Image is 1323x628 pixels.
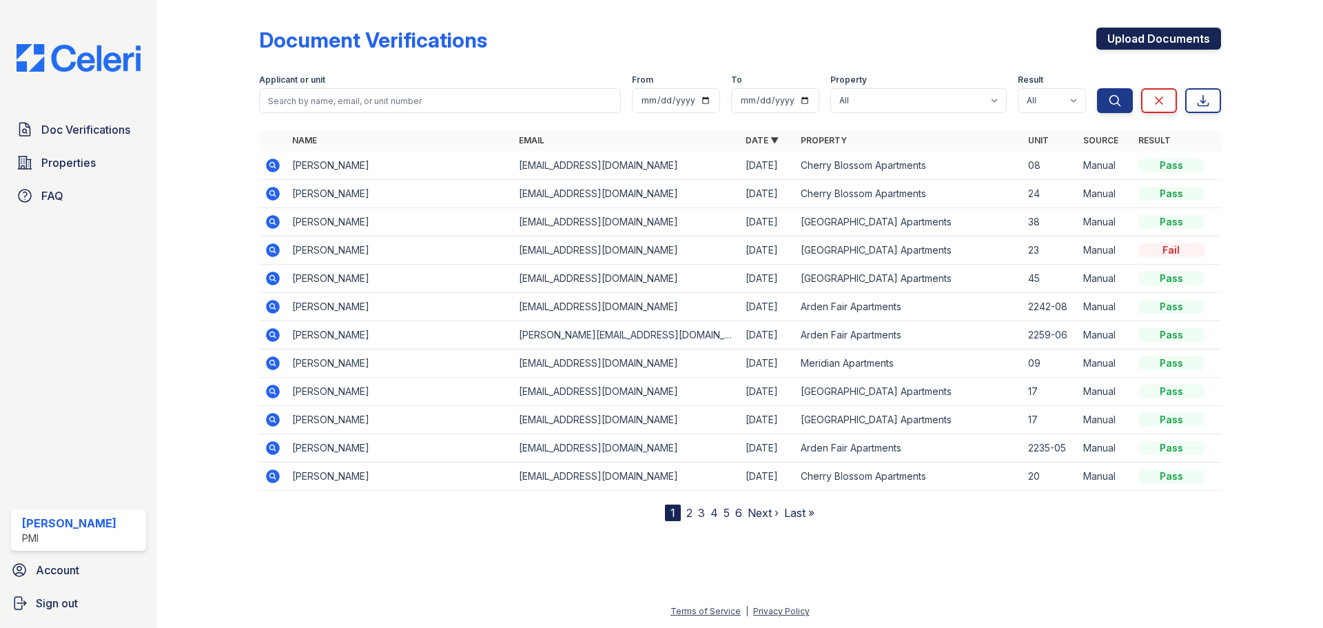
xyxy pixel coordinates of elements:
td: [EMAIL_ADDRESS][DOMAIN_NAME] [513,378,740,406]
input: Search by name, email, or unit number [259,88,621,113]
td: [EMAIL_ADDRESS][DOMAIN_NAME] [513,350,740,378]
div: Pass [1138,300,1204,314]
td: 38 [1023,208,1078,236]
td: Cherry Blossom Apartments [795,180,1022,208]
div: PMI [22,531,116,545]
td: 45 [1023,265,1078,293]
a: Email [519,135,544,145]
td: 17 [1023,406,1078,434]
td: [EMAIL_ADDRESS][DOMAIN_NAME] [513,434,740,463]
td: Manual [1078,350,1133,378]
img: CE_Logo_Blue-a8612792a0a2168367f1c8372b55b34899dd931a85d93a1a3d3e32e68fde9ad4.png [6,44,152,72]
a: 4 [710,506,718,520]
span: Account [36,562,79,578]
a: 2 [686,506,693,520]
td: Manual [1078,293,1133,321]
td: [GEOGRAPHIC_DATA] Apartments [795,208,1022,236]
a: Upload Documents [1096,28,1221,50]
td: [GEOGRAPHIC_DATA] Apartments [795,265,1022,293]
td: Arden Fair Apartments [795,293,1022,321]
a: Date ▼ [746,135,779,145]
a: Last » [784,506,814,520]
td: [PERSON_NAME] [287,152,513,180]
td: 20 [1023,463,1078,491]
a: Terms of Service [670,606,741,616]
td: [DATE] [740,293,795,321]
td: [PERSON_NAME] [287,180,513,208]
a: Properties [11,149,146,176]
a: Sign out [6,589,152,617]
td: 23 [1023,236,1078,265]
a: 6 [735,506,742,520]
div: Pass [1138,385,1204,398]
div: Pass [1138,187,1204,201]
td: [DATE] [740,236,795,265]
div: Pass [1138,159,1204,172]
label: From [632,74,653,85]
td: [DATE] [740,152,795,180]
td: Manual [1078,265,1133,293]
td: [DATE] [740,208,795,236]
a: Source [1083,135,1118,145]
td: 2259-06 [1023,321,1078,350]
td: [EMAIL_ADDRESS][DOMAIN_NAME] [513,406,740,434]
span: Properties [41,154,96,171]
a: FAQ [11,182,146,210]
a: Next › [748,506,779,520]
td: [EMAIL_ADDRESS][DOMAIN_NAME] [513,152,740,180]
td: [PERSON_NAME] [287,321,513,350]
td: Manual [1078,208,1133,236]
a: Account [6,556,152,584]
td: [DATE] [740,265,795,293]
td: [DATE] [740,434,795,463]
div: Document Verifications [259,28,487,52]
td: [EMAIL_ADDRESS][DOMAIN_NAME] [513,208,740,236]
td: Manual [1078,321,1133,350]
div: Pass [1138,441,1204,455]
td: [PERSON_NAME] [287,236,513,265]
td: [EMAIL_ADDRESS][DOMAIN_NAME] [513,236,740,265]
td: Cherry Blossom Apartments [795,152,1022,180]
td: Manual [1078,180,1133,208]
span: Doc Verifications [41,121,130,138]
a: Result [1138,135,1171,145]
td: [EMAIL_ADDRESS][DOMAIN_NAME] [513,265,740,293]
td: Manual [1078,236,1133,265]
td: [GEOGRAPHIC_DATA] Apartments [795,406,1022,434]
td: Cherry Blossom Apartments [795,463,1022,491]
a: Property [801,135,847,145]
span: Sign out [36,595,78,611]
td: [PERSON_NAME] [287,463,513,491]
td: 08 [1023,152,1078,180]
div: Pass [1138,413,1204,427]
td: [PERSON_NAME] [287,265,513,293]
td: [PERSON_NAME] [287,208,513,236]
div: Pass [1138,272,1204,285]
label: Applicant or unit [259,74,325,85]
td: 24 [1023,180,1078,208]
label: To [731,74,742,85]
a: 3 [698,506,705,520]
td: [PERSON_NAME] [287,378,513,406]
td: [PERSON_NAME] [287,406,513,434]
div: Pass [1138,328,1204,342]
a: Doc Verifications [11,116,146,143]
a: 5 [724,506,730,520]
td: Arden Fair Apartments [795,321,1022,350]
div: Pass [1138,356,1204,370]
td: [DATE] [740,321,795,350]
td: 2235-05 [1023,434,1078,463]
td: [DATE] [740,463,795,491]
td: Manual [1078,152,1133,180]
div: Pass [1138,469,1204,483]
td: [EMAIL_ADDRESS][DOMAIN_NAME] [513,180,740,208]
td: Meridian Apartments [795,350,1022,378]
td: [EMAIL_ADDRESS][DOMAIN_NAME] [513,293,740,321]
td: Manual [1078,378,1133,406]
td: 17 [1023,378,1078,406]
td: 09 [1023,350,1078,378]
div: 1 [665,505,681,521]
div: Fail [1138,243,1204,257]
td: [DATE] [740,406,795,434]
